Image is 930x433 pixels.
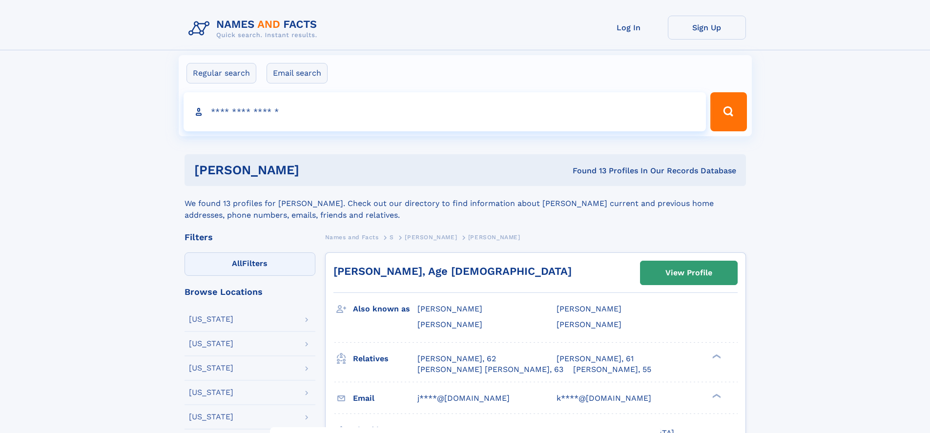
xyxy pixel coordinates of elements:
[189,340,233,348] div: [US_STATE]
[665,262,712,284] div: View Profile
[405,231,457,243] a: [PERSON_NAME]
[353,301,417,317] h3: Also known as
[353,351,417,367] h3: Relatives
[232,259,242,268] span: All
[417,320,482,329] span: [PERSON_NAME]
[417,304,482,313] span: [PERSON_NAME]
[185,252,315,276] label: Filters
[390,234,394,241] span: S
[436,165,736,176] div: Found 13 Profiles In Our Records Database
[189,315,233,323] div: [US_STATE]
[185,186,746,221] div: We found 13 profiles for [PERSON_NAME]. Check out our directory to find information about [PERSON...
[573,364,651,375] a: [PERSON_NAME], 55
[189,364,233,372] div: [US_STATE]
[417,353,496,364] a: [PERSON_NAME], 62
[390,231,394,243] a: S
[710,392,722,399] div: ❯
[710,92,746,131] button: Search Button
[353,390,417,407] h3: Email
[186,63,256,83] label: Regular search
[184,92,706,131] input: search input
[468,234,520,241] span: [PERSON_NAME]
[333,265,572,277] a: [PERSON_NAME], Age [DEMOGRAPHIC_DATA]
[267,63,328,83] label: Email search
[710,353,722,359] div: ❯
[641,261,737,285] a: View Profile
[417,364,563,375] a: [PERSON_NAME] [PERSON_NAME], 63
[185,288,315,296] div: Browse Locations
[185,16,325,42] img: Logo Names and Facts
[590,16,668,40] a: Log In
[405,234,457,241] span: [PERSON_NAME]
[189,413,233,421] div: [US_STATE]
[668,16,746,40] a: Sign Up
[557,320,621,329] span: [PERSON_NAME]
[185,233,315,242] div: Filters
[189,389,233,396] div: [US_STATE]
[557,353,634,364] a: [PERSON_NAME], 61
[557,304,621,313] span: [PERSON_NAME]
[325,231,379,243] a: Names and Facts
[194,164,436,176] h1: [PERSON_NAME]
